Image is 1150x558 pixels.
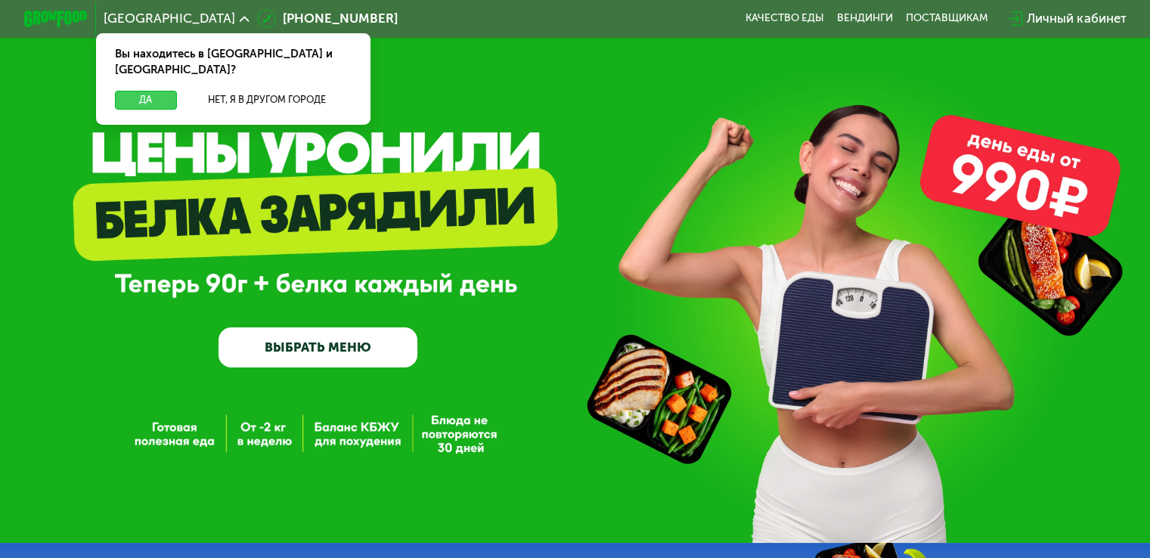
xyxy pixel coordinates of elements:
div: поставщикам [906,12,988,25]
button: Да [115,91,176,110]
span: [GEOGRAPHIC_DATA] [104,12,235,25]
button: Нет, я в другом городе [183,91,352,110]
a: Качество еды [745,12,824,25]
a: [PHONE_NUMBER] [257,9,398,28]
a: Вендинги [837,12,893,25]
div: Личный кабинет [1027,9,1126,28]
a: ВЫБРАТЬ МЕНЮ [219,327,417,367]
div: Вы находитесь в [GEOGRAPHIC_DATA] и [GEOGRAPHIC_DATA]? [96,33,370,91]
